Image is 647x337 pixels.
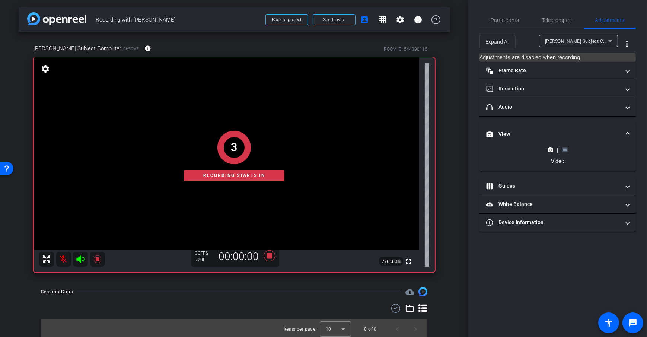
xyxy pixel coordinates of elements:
[479,98,636,116] mat-expansion-panel-header: Audio
[364,325,377,333] div: 0 of 0
[542,18,573,23] span: Teleprompter
[622,39,631,48] mat-icon: more_vert
[479,195,636,213] mat-expansion-panel-header: White Balance
[418,287,427,296] img: Session clips
[265,14,308,25] button: Back to project
[618,35,636,53] button: More Options for Adjustments Panel
[491,18,519,23] span: Participants
[486,200,620,208] mat-panel-title: White Balance
[323,17,345,23] span: Send invite
[479,62,636,80] mat-expansion-panel-header: Frame Rate
[545,38,622,44] span: [PERSON_NAME] Subject Computer
[544,146,571,154] div: |
[486,67,620,74] mat-panel-title: Frame Rate
[405,287,414,296] mat-icon: cloud_upload
[479,146,636,171] div: View
[479,123,636,146] mat-expansion-panel-header: View
[360,15,369,24] mat-icon: account_box
[628,318,637,327] mat-icon: message
[595,18,625,23] span: Adjustments
[27,12,86,25] img: app-logo
[96,12,261,27] span: Recording with [PERSON_NAME]
[479,177,636,195] mat-expansion-panel-header: Guides
[184,170,284,181] div: Recording starts in
[544,158,571,165] div: Video
[486,130,620,138] mat-panel-title: View
[485,35,510,49] span: Expand All
[486,219,620,226] mat-panel-title: Device Information
[486,85,620,93] mat-panel-title: Resolution
[231,139,238,156] div: 3
[486,103,620,111] mat-panel-title: Audio
[41,288,73,296] div: Session Clips
[479,53,636,62] mat-card: Adjustments are disabled when recording.
[414,15,423,24] mat-icon: info
[486,182,620,190] mat-panel-title: Guides
[604,318,613,327] mat-icon: accessibility
[313,14,356,25] button: Send invite
[479,80,636,98] mat-expansion-panel-header: Resolution
[272,17,302,22] span: Back to project
[479,35,516,48] button: Expand All
[479,214,636,232] mat-expansion-panel-header: Device Information
[284,325,317,333] div: Items per page:
[378,15,387,24] mat-icon: grid_on
[405,287,414,296] span: Destinations for your clips
[396,15,405,24] mat-icon: settings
